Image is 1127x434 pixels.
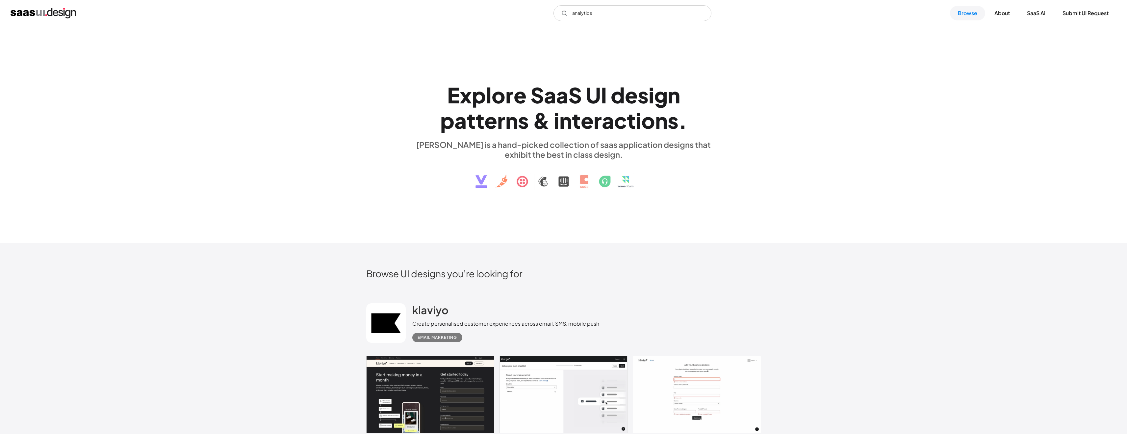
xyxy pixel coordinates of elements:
[553,5,711,21] input: Search UI designs you're looking for...
[412,82,715,133] h1: Explore SaaS UI design patterns & interactions.
[625,82,638,108] div: e
[602,108,614,133] div: a
[467,108,475,133] div: t
[412,303,448,320] a: klaviyo
[568,82,582,108] div: S
[601,82,607,108] div: I
[1055,6,1116,20] a: Submit UI Request
[440,108,454,133] div: p
[492,82,505,108] div: o
[497,108,505,133] div: r
[636,108,641,133] div: i
[418,334,457,341] div: Email Marketing
[559,108,572,133] div: n
[572,108,581,133] div: t
[533,108,550,133] div: &
[518,108,529,133] div: s
[544,82,556,108] div: a
[641,108,655,133] div: o
[627,108,636,133] div: t
[556,82,568,108] div: a
[475,108,484,133] div: t
[530,82,544,108] div: S
[586,82,601,108] div: U
[654,82,668,108] div: g
[679,108,687,133] div: .
[655,108,668,133] div: n
[486,82,492,108] div: l
[668,82,680,108] div: n
[412,320,599,328] div: Create personalised customer experiences across email, SMS, mobile push
[1019,6,1053,20] a: SaaS Ai
[454,108,467,133] div: a
[553,5,711,21] form: Email Form
[505,82,514,108] div: r
[594,108,602,133] div: r
[649,82,654,108] div: i
[447,82,460,108] div: E
[484,108,497,133] div: e
[611,82,625,108] div: d
[514,82,526,108] div: e
[986,6,1018,20] a: About
[554,108,559,133] div: i
[950,6,985,20] a: Browse
[464,159,663,194] img: text, icon, saas logo
[614,108,627,133] div: c
[668,108,679,133] div: s
[366,268,761,279] h2: Browse UI designs you’re looking for
[638,82,649,108] div: s
[460,82,472,108] div: x
[11,8,76,18] a: home
[412,140,715,159] div: [PERSON_NAME] is a hand-picked collection of saas application designs that exhibit the best in cl...
[581,108,594,133] div: e
[472,82,486,108] div: p
[412,303,448,316] h2: klaviyo
[505,108,518,133] div: n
